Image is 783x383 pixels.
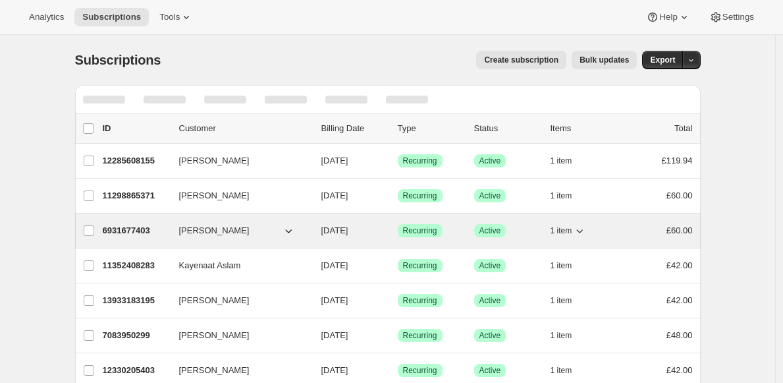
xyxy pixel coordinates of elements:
[650,55,675,65] span: Export
[642,51,683,69] button: Export
[638,8,698,26] button: Help
[103,224,169,237] p: 6931677403
[75,53,161,67] span: Subscriptions
[666,225,693,235] span: £60.00
[103,189,169,202] p: 11298865371
[580,55,629,65] span: Bulk updates
[476,51,566,69] button: Create subscription
[403,365,437,376] span: Recurring
[479,156,501,166] span: Active
[403,295,437,306] span: Recurring
[103,364,169,377] p: 12330205403
[103,361,693,380] div: 12330205403[PERSON_NAME][DATE]SuccessRecurringSuccessActive1 item£42.00
[171,220,303,241] button: [PERSON_NAME]
[321,156,348,165] span: [DATE]
[403,191,437,201] span: Recurring
[551,191,572,201] span: 1 item
[103,122,169,135] p: ID
[171,185,303,206] button: [PERSON_NAME]
[484,55,558,65] span: Create subscription
[479,330,501,341] span: Active
[403,330,437,341] span: Recurring
[551,256,587,275] button: 1 item
[179,294,250,307] span: [PERSON_NAME]
[179,329,250,342] span: [PERSON_NAME]
[551,122,616,135] div: Items
[103,329,169,342] p: 7083950299
[321,365,348,375] span: [DATE]
[551,156,572,166] span: 1 item
[551,330,572,341] span: 1 item
[171,255,303,276] button: Kayenaat Aslam
[171,150,303,171] button: [PERSON_NAME]
[666,191,693,200] span: £60.00
[82,12,141,22] span: Subscriptions
[551,260,572,271] span: 1 item
[551,295,572,306] span: 1 item
[722,12,754,22] span: Settings
[103,221,693,240] div: 6931677403[PERSON_NAME][DATE]SuccessRecurringSuccessActive1 item£60.00
[103,152,693,170] div: 12285608155[PERSON_NAME][DATE]SuccessRecurringSuccessActive1 item£119.94
[103,187,693,205] div: 11298865371[PERSON_NAME][DATE]SuccessRecurringSuccessActive1 item£60.00
[103,326,693,345] div: 7083950299[PERSON_NAME][DATE]SuccessRecurringSuccessActive1 item£48.00
[479,365,501,376] span: Active
[179,364,250,377] span: [PERSON_NAME]
[29,12,64,22] span: Analytics
[403,156,437,166] span: Recurring
[321,260,348,270] span: [DATE]
[551,326,587,345] button: 1 item
[103,154,169,167] p: 12285608155
[103,122,693,135] div: IDCustomerBilling DateTypeStatusItemsTotal
[551,365,572,376] span: 1 item
[171,325,303,346] button: [PERSON_NAME]
[479,191,501,201] span: Active
[321,122,387,135] p: Billing Date
[572,51,637,69] button: Bulk updates
[403,260,437,271] span: Recurring
[103,259,169,272] p: 11352408283
[321,191,348,200] span: [DATE]
[159,12,180,22] span: Tools
[171,360,303,381] button: [PERSON_NAME]
[479,225,501,236] span: Active
[103,291,693,310] div: 13933183195[PERSON_NAME][DATE]SuccessRecurringSuccessActive1 item£42.00
[474,122,540,135] p: Status
[171,290,303,311] button: [PERSON_NAME]
[103,256,693,275] div: 11352408283Kayenaat Aslam[DATE]SuccessRecurringSuccessActive1 item£42.00
[321,330,348,340] span: [DATE]
[659,12,677,22] span: Help
[74,8,149,26] button: Subscriptions
[662,156,693,165] span: £119.94
[551,221,587,240] button: 1 item
[666,295,693,305] span: £42.00
[398,122,464,135] div: Type
[321,225,348,235] span: [DATE]
[103,294,169,307] p: 13933183195
[321,295,348,305] span: [DATE]
[674,122,692,135] p: Total
[21,8,72,26] button: Analytics
[479,260,501,271] span: Active
[403,225,437,236] span: Recurring
[551,361,587,380] button: 1 item
[701,8,762,26] button: Settings
[551,187,587,205] button: 1 item
[666,330,693,340] span: £48.00
[479,295,501,306] span: Active
[151,8,201,26] button: Tools
[666,260,693,270] span: £42.00
[179,259,241,272] span: Kayenaat Aslam
[666,365,693,375] span: £42.00
[179,189,250,202] span: [PERSON_NAME]
[179,122,311,135] p: Customer
[551,291,587,310] button: 1 item
[179,154,250,167] span: [PERSON_NAME]
[551,152,587,170] button: 1 item
[551,225,572,236] span: 1 item
[179,224,250,237] span: [PERSON_NAME]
